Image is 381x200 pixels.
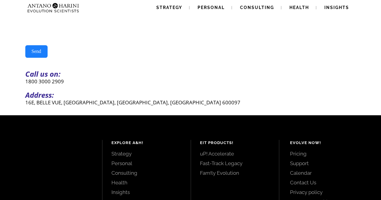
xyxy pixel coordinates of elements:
a: Insights [111,189,182,195]
a: uP! Accelerate [200,150,270,157]
a: Contact Us [290,179,367,186]
span: Strategy [156,5,182,10]
span: Personal [198,5,225,10]
a: Consulting [111,170,182,176]
a: Health [111,179,182,186]
a: Fam!ly Evolution [200,170,270,176]
strong: Address: [25,90,54,100]
a: Pricing [290,150,367,157]
strong: Call us on: [25,69,61,79]
a: Calendar [290,170,367,176]
a: Strategy [111,150,182,157]
a: Privacy policy [290,189,367,195]
a: Fast-Track Legacy [200,160,270,167]
a: Support [290,160,367,167]
h4: EIT Products! [200,140,270,146]
span: Insights [324,5,349,10]
h4: Explore A&H! [111,140,182,146]
a: Personal [111,160,182,167]
iframe: reCAPTCHA [25,16,117,39]
p: 16E, BELLE VUE, [GEOGRAPHIC_DATA], [GEOGRAPHIC_DATA], [GEOGRAPHIC_DATA] 600097 [25,99,356,106]
span: Consulting [240,5,274,10]
span: Health [289,5,309,10]
h4: Evolve Now! [290,140,367,146]
button: Send [25,45,48,58]
p: 1800 3000 2909 [25,78,356,85]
